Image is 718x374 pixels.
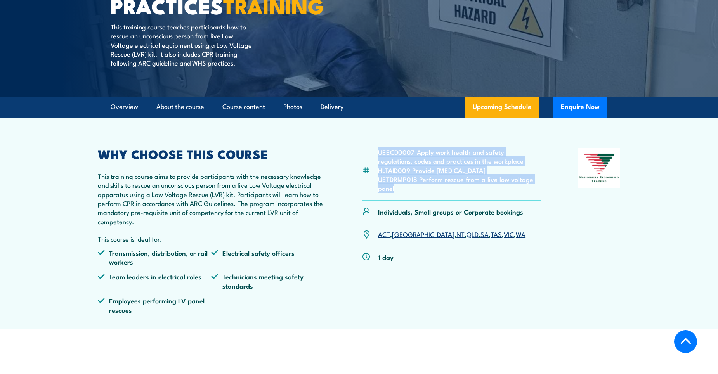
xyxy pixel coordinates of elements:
[480,229,489,239] a: SA
[98,148,324,159] h2: WHY CHOOSE THIS COURSE
[553,97,607,118] button: Enquire Now
[98,296,211,314] li: Employees performing LV panel rescues
[98,272,211,290] li: Team leaders in electrical roles
[98,171,324,226] p: This training course aims to provide participants with the necessary knowledge and skills to resc...
[211,248,324,267] li: Electrical safety officers
[321,97,343,117] a: Delivery
[111,22,252,68] p: This training course teaches participants how to rescue an unconscious person from live Low Volta...
[378,230,525,239] p: , , , , , , ,
[378,147,541,166] li: UEECD0007 Apply work health and safety regulations, codes and practices in the workplace
[156,97,204,117] a: About the course
[516,229,525,239] a: WA
[378,175,541,193] li: UETDRMP018 Perform rescue from a live low voltage panel
[211,272,324,290] li: Technicians meeting safety standards
[98,234,324,243] p: This course is ideal for:
[467,229,479,239] a: QLD
[378,229,390,239] a: ACT
[465,97,539,118] a: Upcoming Schedule
[491,229,502,239] a: TAS
[456,229,465,239] a: NT
[378,253,394,261] p: 1 day
[222,97,265,117] a: Course content
[504,229,514,239] a: VIC
[578,148,620,188] img: Nationally Recognised Training logo.
[111,97,138,117] a: Overview
[283,97,302,117] a: Photos
[378,207,523,216] p: Individuals, Small groups or Corporate bookings
[98,248,211,267] li: Transmission, distribution, or rail workers
[392,229,454,239] a: [GEOGRAPHIC_DATA]
[378,166,541,175] li: HLTAID009 Provide [MEDICAL_DATA]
